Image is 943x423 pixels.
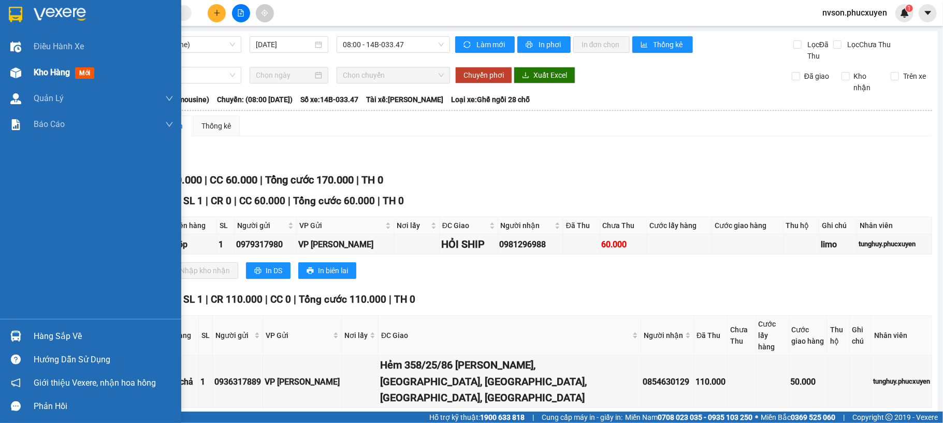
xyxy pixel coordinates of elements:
[441,236,496,252] div: HỎI SHIP
[34,40,84,53] span: Điều hành xe
[206,195,208,207] span: |
[899,70,930,82] span: Trên xe
[265,375,340,388] div: VP [PERSON_NAME]
[789,316,828,356] th: Cước giao hàng
[526,41,534,49] span: printer
[160,262,238,279] button: downloadNhập kho nhận
[563,217,600,234] th: Đã Thu
[755,415,758,419] span: ⚪️
[361,174,383,186] span: TH 0
[859,239,930,249] div: tunghuy.phucxuyen
[625,412,752,423] span: Miền Nam
[791,413,835,421] strong: 0369 525 060
[694,316,728,356] th: Đã Thu
[75,67,94,79] span: mới
[658,413,752,421] strong: 0708 023 035 - 0935 103 250
[900,8,909,18] img: icon-new-feature
[843,412,845,423] span: |
[886,414,893,421] span: copyright
[299,220,383,231] span: VP Gửi
[236,238,295,251] div: 0979317980
[165,120,173,129] span: down
[34,352,173,368] div: Hướng dẫn sử dụng
[254,267,262,275] span: printer
[923,8,933,18] span: caret-down
[34,399,173,414] div: Phản hồi
[442,220,487,231] span: ĐC Giao
[803,39,833,62] span: Lọc Đã Thu
[318,265,348,276] span: In biên lai
[298,262,356,279] button: printerIn biên lai
[172,217,217,234] th: Tên hàng
[256,4,274,22] button: aim
[343,37,444,52] span: 08:00 - 14B-033.47
[11,401,21,411] span: message
[381,330,630,341] span: ĐC Giao
[297,234,394,255] td: VP Hạ Long
[10,41,21,52] img: warehouse-icon
[165,94,173,103] span: down
[366,94,443,105] span: Tài xế: [PERSON_NAME]
[293,195,375,207] span: Tổng cước 60.000
[872,316,932,356] th: Nhân viên
[266,330,331,341] span: VP Gửi
[256,69,313,81] input: Chọn ngày
[307,267,314,275] span: printer
[217,94,293,105] span: Chuyến: (08:00 [DATE])
[857,217,932,234] th: Nhân viên
[517,36,571,53] button: printerIn phơi
[270,293,291,305] span: CC 0
[647,217,712,234] th: Cước lấy hàng
[200,375,211,388] div: 1
[455,36,515,53] button: syncLàm mới
[573,36,630,53] button: In đơn chọn
[265,293,268,305] span: |
[260,174,263,186] span: |
[907,5,911,12] span: 1
[34,67,70,77] span: Kho hàng
[208,4,226,22] button: plus
[602,238,645,251] div: 60.000
[234,195,237,207] span: |
[299,293,386,305] span: Tổng cước 110.000
[215,330,252,341] span: Người gửi
[501,220,553,231] span: Người nhận
[300,94,358,105] span: Số xe: 14B-033.47
[10,93,21,104] img: warehouse-icon
[632,36,693,53] button: bar-chartThống kê
[10,119,21,130] img: solution-icon
[819,217,857,234] th: Ghi chú
[643,375,692,388] div: 0854630129
[850,70,883,93] span: Kho nhận
[183,195,203,207] span: SL 1
[850,316,872,356] th: Ghi chú
[463,41,472,49] span: sync
[455,67,512,83] button: Chuyển phơi
[211,195,231,207] span: CR 0
[761,412,835,423] span: Miền Bắc
[397,220,429,231] span: Nơi lấy
[232,4,250,22] button: file-add
[11,378,21,388] span: notification
[532,412,534,423] span: |
[873,376,930,387] div: tunghuy.phucxuyen
[500,238,561,251] div: 0981296988
[237,220,286,231] span: Người gửi
[919,4,937,22] button: caret-down
[298,238,392,251] div: VP [PERSON_NAME]
[641,41,649,49] span: bar-chart
[383,195,404,207] span: TH 0
[256,39,313,50] input: 12/10/2025
[201,120,231,132] div: Thống kê
[11,355,21,364] span: question-circle
[476,39,506,50] span: Làm mới
[213,9,221,17] span: plus
[217,217,234,234] th: SL
[205,174,207,186] span: |
[378,195,380,207] span: |
[380,357,639,406] div: Hẻm 358/25/86 [PERSON_NAME], [GEOGRAPHIC_DATA], [GEOGRAPHIC_DATA], [GEOGRAPHIC_DATA], [GEOGRAPHIC...
[239,195,285,207] span: CC 60.000
[237,9,244,17] span: file-add
[34,118,65,131] span: Báo cáo
[10,331,21,342] img: warehouse-icon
